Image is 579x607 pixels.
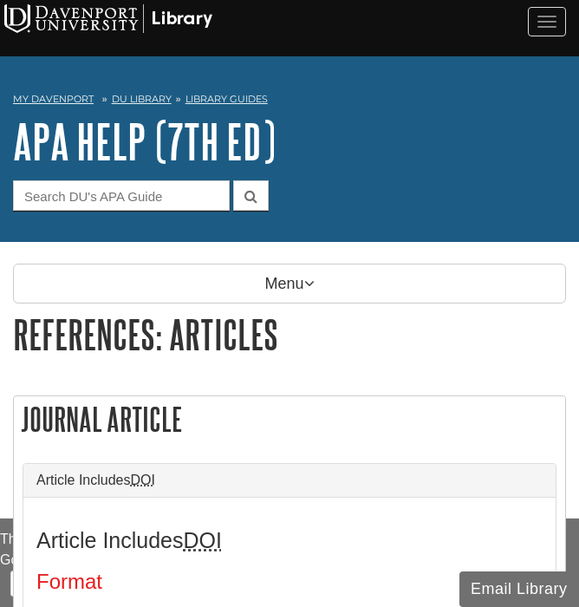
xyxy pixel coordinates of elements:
img: Davenport University Logo [4,4,212,33]
h4: Format [36,571,543,593]
a: Article IncludesDOI [36,473,543,488]
input: Search DU's APA Guide [13,180,230,211]
a: My Davenport [13,92,94,107]
button: Email Library [459,571,579,607]
p: Menu [13,264,566,303]
h2: Journal Article [14,396,565,442]
a: APA Help (7th Ed) [13,114,276,168]
a: Library Guides [185,93,268,105]
abbr: Digital Object Identifier. This is the string of numbers associated with a particular article. No... [131,473,155,487]
abbr: Digital Object Identifier. This is the string of numbers associated with a particular article. No... [184,528,222,552]
h1: References: Articles [13,312,566,356]
a: DU Library [112,93,172,105]
h3: Article Includes [36,528,543,553]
